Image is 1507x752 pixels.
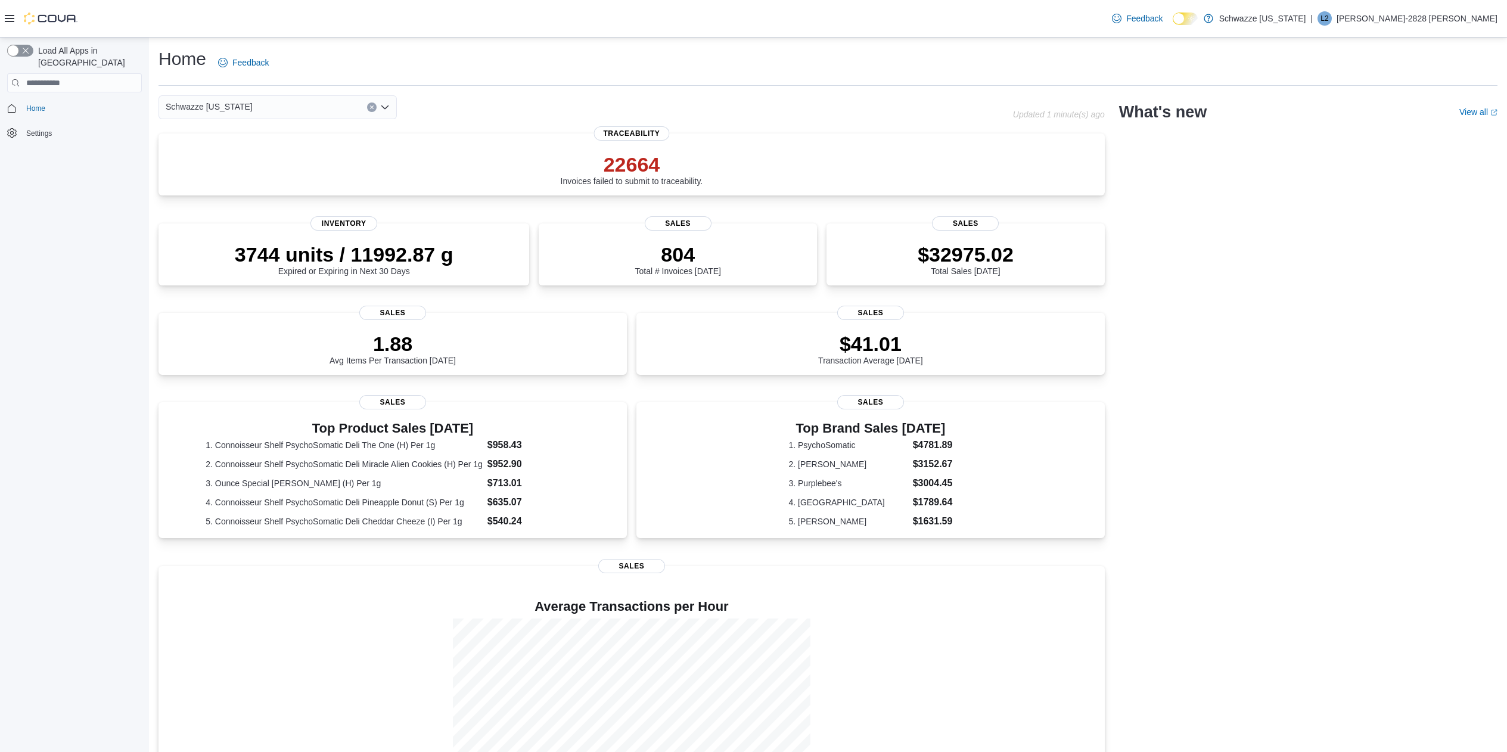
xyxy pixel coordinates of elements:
span: Feedback [232,57,269,69]
span: Sales [359,395,426,409]
p: Schwazze [US_STATE] [1219,11,1306,26]
button: Clear input [367,102,377,112]
span: Sales [837,306,904,320]
button: Settings [2,124,147,141]
p: $32975.02 [918,243,1014,266]
dt: 2. Connoisseur Shelf PsychoSomatic Deli Miracle Alien Cookies (H) Per 1g [206,458,483,470]
div: Lizzette-2828 Marquez [1318,11,1332,26]
h2: What's new [1119,102,1207,122]
div: Avg Items Per Transaction [DATE] [330,332,456,365]
dd: $635.07 [487,495,580,509]
dt: 5. Connoisseur Shelf PsychoSomatic Deli Cheddar Cheeze (I) Per 1g [206,515,483,527]
dd: $958.43 [487,438,580,452]
dd: $713.01 [487,476,580,490]
a: Settings [21,126,57,141]
p: $41.01 [818,332,923,356]
span: Sales [837,395,904,409]
span: Sales [932,216,999,231]
span: Inventory [310,216,377,231]
dd: $952.90 [487,457,580,471]
div: Total # Invoices [DATE] [635,243,720,276]
dt: 1. Connoisseur Shelf PsychoSomatic Deli The One (H) Per 1g [206,439,483,451]
svg: External link [1490,109,1497,116]
span: Sales [598,559,665,573]
button: Home [2,100,147,117]
p: [PERSON_NAME]-2828 [PERSON_NAME] [1337,11,1497,26]
dt: 3. Purplebee's [788,477,908,489]
dd: $3152.67 [913,457,953,471]
span: Load All Apps in [GEOGRAPHIC_DATA] [33,45,142,69]
h4: Average Transactions per Hour [168,599,1095,614]
input: Dark Mode [1173,13,1198,25]
h1: Home [159,47,206,71]
dt: 1. PsychoSomatic [788,439,908,451]
dd: $1631.59 [913,514,953,529]
dt: 5. [PERSON_NAME] [788,515,908,527]
dd: $1789.64 [913,495,953,509]
p: 3744 units / 11992.87 g [235,243,453,266]
p: Updated 1 minute(s) ago [1013,110,1105,119]
img: Cova [24,13,77,24]
h3: Top Brand Sales [DATE] [788,421,952,436]
span: Sales [359,306,426,320]
dt: 4. Connoisseur Shelf PsychoSomatic Deli Pineapple Donut (S) Per 1g [206,496,483,508]
span: Home [21,101,142,116]
p: 1.88 [330,332,456,356]
span: Schwazze [US_STATE] [166,100,253,114]
span: Home [26,104,45,113]
p: | [1310,11,1313,26]
span: Feedback [1126,13,1163,24]
dt: 4. [GEOGRAPHIC_DATA] [788,496,908,508]
span: Settings [26,129,52,138]
a: Feedback [1107,7,1167,30]
dd: $3004.45 [913,476,953,490]
p: 22664 [561,153,703,176]
span: Sales [645,216,711,231]
a: Feedback [213,51,274,74]
div: Total Sales [DATE] [918,243,1014,276]
p: 804 [635,243,720,266]
dd: $4781.89 [913,438,953,452]
a: View allExternal link [1459,107,1497,117]
span: Traceability [594,126,669,141]
span: Settings [21,125,142,140]
dt: 2. [PERSON_NAME] [788,458,908,470]
span: Dark Mode [1173,25,1173,26]
dd: $540.24 [487,514,580,529]
dt: 3. Ounce Special [PERSON_NAME] (H) Per 1g [206,477,483,489]
a: Home [21,101,50,116]
div: Expired or Expiring in Next 30 Days [235,243,453,276]
nav: Complex example [7,95,142,173]
h3: Top Product Sales [DATE] [206,421,579,436]
div: Invoices failed to submit to traceability. [561,153,703,186]
span: L2 [1320,11,1328,26]
button: Open list of options [380,102,390,112]
div: Transaction Average [DATE] [818,332,923,365]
